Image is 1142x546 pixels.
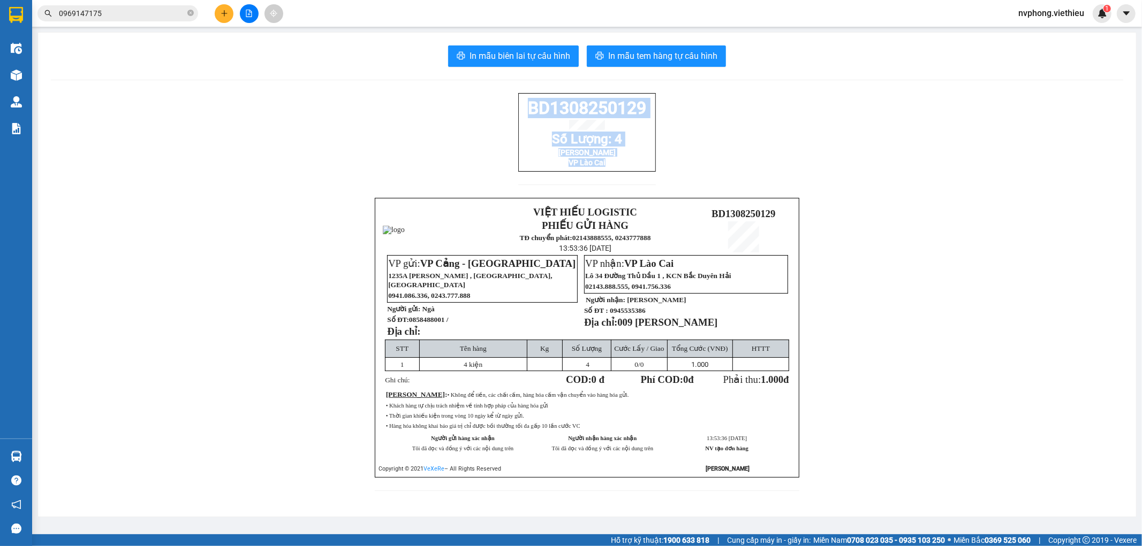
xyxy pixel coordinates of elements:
span: message [11,524,21,534]
button: plus [215,4,233,23]
span: caret-down [1122,9,1131,18]
button: printerIn mẫu biên lai tự cấu hình [448,45,579,67]
span: 0 [683,374,688,385]
img: warehouse-icon [11,70,22,81]
span: printer [595,51,604,61]
img: solution-icon [11,123,22,134]
span: | [717,534,719,546]
strong: 0369 525 060 [985,536,1031,544]
span: VP Cảng - [GEOGRAPHIC_DATA] [420,258,576,269]
span: • Khách hàng tự chịu trách nhiệm về tính hợp pháp của hàng hóa gửi [386,403,548,409]
img: icon-new-feature [1098,9,1107,18]
span: aim [270,10,277,17]
strong: VIỆT HIẾU LOGISTIC [66,9,118,32]
span: notification [11,499,21,510]
span: ⚪️ [948,538,951,542]
span: [PERSON_NAME] [627,296,686,304]
span: 02143.888.555, 0941.756.336 [585,282,671,290]
span: 009 [PERSON_NAME] [617,317,717,328]
button: printerIn mẫu tem hàng tự cấu hình [587,45,726,67]
span: 0858488001 / [409,316,449,324]
span: 13:53:36 [DATE] [707,435,747,441]
strong: Địa chỉ: [387,326,420,337]
a: VeXeRe [423,465,444,472]
span: copyright [1083,536,1090,544]
span: VP gửi: [388,258,576,269]
span: HTTT [752,344,770,352]
span: question-circle [11,475,21,486]
strong: PHIẾU GỬI HÀNG [65,34,119,57]
span: • Thời gian khiếu kiện trong vòng 10 ngày kể từ ngày gửi. [386,413,524,419]
span: BD1308250129 [712,208,775,219]
span: Lô 34 Đường Thủ Dầu 1 , KCN Bắc Duyên Hải [585,272,731,280]
span: VP Lào Cai [569,158,606,167]
span: [PERSON_NAME] [558,148,616,157]
span: VP nhận: [585,258,674,269]
span: Ngà [422,305,435,313]
span: /0 [634,360,644,368]
span: STT [396,344,409,352]
span: 1 [400,360,404,368]
span: Cung cấp máy in - giấy in: [727,534,811,546]
strong: 02143888555, 0243777888 [572,234,651,242]
span: close-circle [187,10,194,16]
img: warehouse-icon [11,96,22,107]
strong: 1900 633 818 [663,536,709,544]
strong: 0708 023 035 - 0935 103 250 [847,536,945,544]
span: Tên hàng [460,344,487,352]
span: search [44,10,52,17]
img: logo [6,27,47,68]
strong: COD: [566,374,604,385]
strong: Người gửi: [387,305,420,313]
span: Số Lượng [572,344,602,352]
input: Tìm tên, số ĐT hoặc mã đơn [59,7,185,19]
img: logo [383,226,405,234]
span: | [1039,534,1040,546]
span: 13:53:36 [DATE] [559,244,611,252]
span: Tôi đã đọc và đồng ý với các nội dung trên [412,445,514,451]
span: printer [457,51,465,61]
span: 1.000 [691,360,708,368]
span: 4 kiện [464,360,482,368]
button: aim [264,4,283,23]
strong: TĐ chuyển phát: [520,234,572,242]
span: Hỗ trợ kỹ thuật: [611,534,709,546]
span: In mẫu tem hàng tự cấu hình [608,49,717,63]
span: Phải thu: [723,374,789,385]
sup: 1 [1103,5,1111,12]
span: • Hàng hóa không khai báo giá trị chỉ được bồi thường tối đa gấp 10 lần cước VC [386,423,580,429]
button: caret-down [1117,4,1136,23]
img: logo-vxr [9,7,23,23]
strong: Phí COD: đ [641,374,694,385]
span: 0945535386 [610,306,646,314]
strong: Địa chỉ: [584,317,617,328]
span: Cước Lấy / Giao [614,344,664,352]
span: Miền Nam [813,534,945,546]
span: plus [221,10,228,17]
span: In mẫu biên lai tự cấu hình [470,49,570,63]
span: Số Lượng: 4 [552,132,622,147]
strong: Người gửi hàng xác nhận [431,435,495,441]
span: đ [783,374,789,385]
button: file-add [240,4,259,23]
span: 0 [634,360,638,368]
span: 1 [1105,5,1109,12]
span: • Không để tiền, các chất cấm, hàng hóa cấm vận chuyển vào hàng hóa gửi. [448,392,629,398]
strong: 02143888555, 0243777888 [74,67,120,84]
strong: NV tạo đơn hàng [706,445,748,451]
span: BD1308250129 [135,52,199,63]
span: 0941.086.336, 0243.777.888 [388,291,470,299]
span: 1235A [PERSON_NAME] , [GEOGRAPHIC_DATA], [GEOGRAPHIC_DATA] [388,272,552,289]
span: file-add [245,10,253,17]
img: warehouse-icon [11,451,22,462]
span: BD1308250129 [528,98,646,118]
strong: Người nhận: [586,296,625,304]
span: Miền Bắc [954,534,1031,546]
span: VP Lào Cai [624,258,674,269]
span: nvphong.viethieu [1010,6,1093,20]
strong: VIỆT HIẾU LOGISTIC [533,206,637,218]
img: warehouse-icon [11,43,22,54]
span: Tôi đã đọc và đồng ý với các nội dung trên [552,445,654,451]
span: Tổng Cước (VNĐ) [672,344,728,352]
strong: [PERSON_NAME] [706,465,750,472]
